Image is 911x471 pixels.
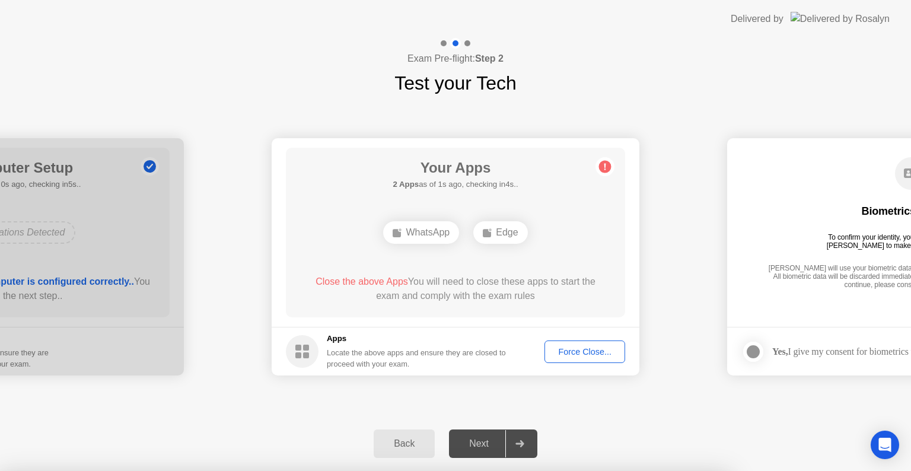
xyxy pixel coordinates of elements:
[327,333,507,345] h5: Apps
[316,276,408,287] span: Close the above Apps
[377,438,431,449] div: Back
[549,347,621,357] div: Force Close...
[394,69,517,97] h1: Test your Tech
[393,157,518,179] h1: Your Apps
[772,346,788,357] strong: Yes,
[383,221,459,244] div: WhatsApp
[791,12,890,26] img: Delivered by Rosalyn
[453,438,505,449] div: Next
[407,52,504,66] h4: Exam Pre-flight:
[731,12,783,26] div: Delivered by
[393,179,518,190] h5: as of 1s ago, checking in4s..
[303,275,609,303] div: You will need to close these apps to start the exam and comply with the exam rules
[871,431,899,459] div: Open Intercom Messenger
[393,180,419,189] b: 2 Apps
[327,347,507,370] div: Locate the above apps and ensure they are closed to proceed with your exam.
[473,221,527,244] div: Edge
[475,53,504,63] b: Step 2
